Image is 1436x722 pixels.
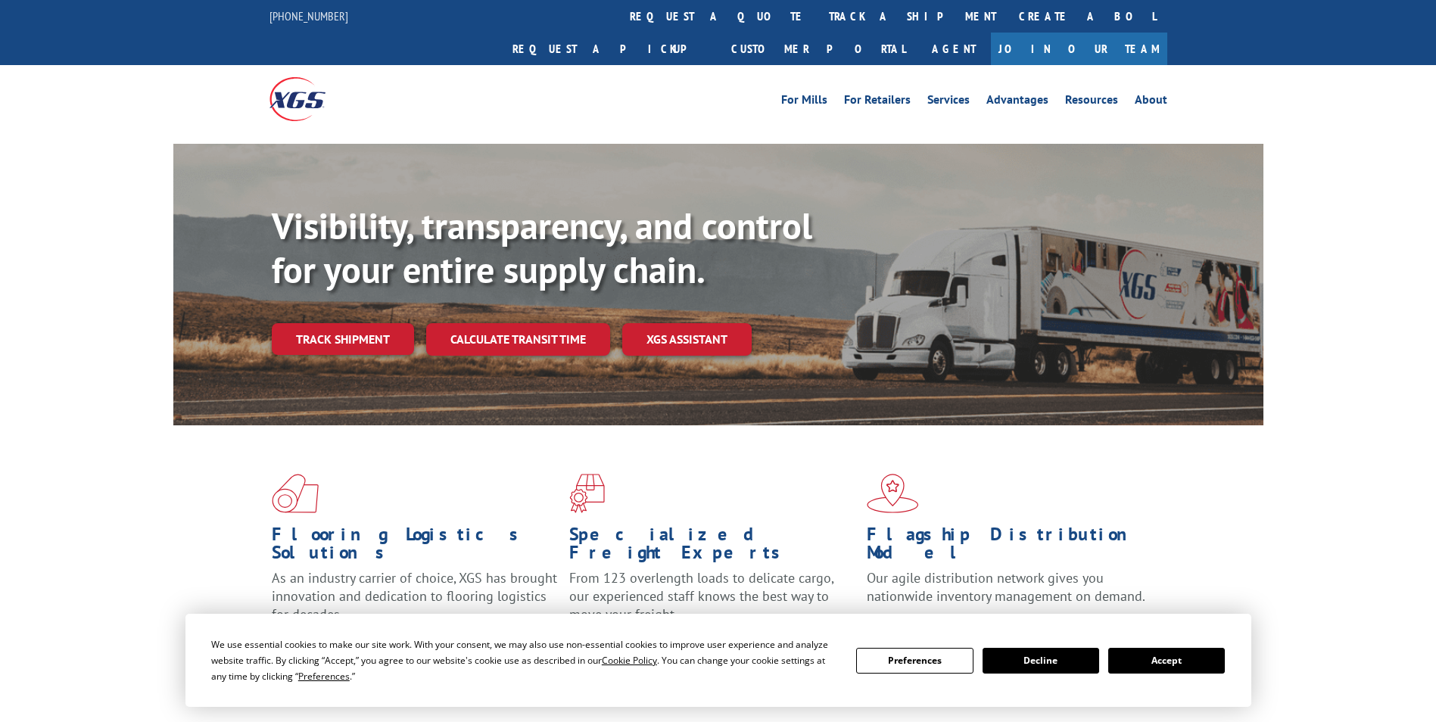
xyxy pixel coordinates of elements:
h1: Flooring Logistics Solutions [272,525,558,569]
a: Calculate transit time [426,323,610,356]
a: Join Our Team [991,33,1167,65]
button: Preferences [856,648,973,674]
a: Customer Portal [720,33,917,65]
img: xgs-icon-flagship-distribution-model-red [867,474,919,513]
a: For Mills [781,94,827,110]
h1: Specialized Freight Experts [569,525,855,569]
button: Accept [1108,648,1225,674]
div: We use essential cookies to make our site work. With your consent, we may also use non-essential ... [211,636,838,684]
img: xgs-icon-total-supply-chain-intelligence-red [272,474,319,513]
span: Our agile distribution network gives you nationwide inventory management on demand. [867,569,1145,605]
a: Agent [917,33,991,65]
a: For Retailers [844,94,911,110]
span: Preferences [298,670,350,683]
a: XGS ASSISTANT [622,323,752,356]
div: Cookie Consent Prompt [185,614,1251,707]
a: Resources [1065,94,1118,110]
span: Cookie Policy [602,654,657,667]
p: From 123 overlength loads to delicate cargo, our experienced staff knows the best way to move you... [569,569,855,636]
a: About [1135,94,1167,110]
img: xgs-icon-focused-on-flooring-red [569,474,605,513]
button: Decline [983,648,1099,674]
a: Track shipment [272,323,414,355]
a: [PHONE_NUMBER] [269,8,348,23]
a: Request a pickup [501,33,720,65]
a: Services [927,94,970,110]
span: As an industry carrier of choice, XGS has brought innovation and dedication to flooring logistics... [272,569,557,623]
b: Visibility, transparency, and control for your entire supply chain. [272,202,812,293]
h1: Flagship Distribution Model [867,525,1153,569]
a: Advantages [986,94,1048,110]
